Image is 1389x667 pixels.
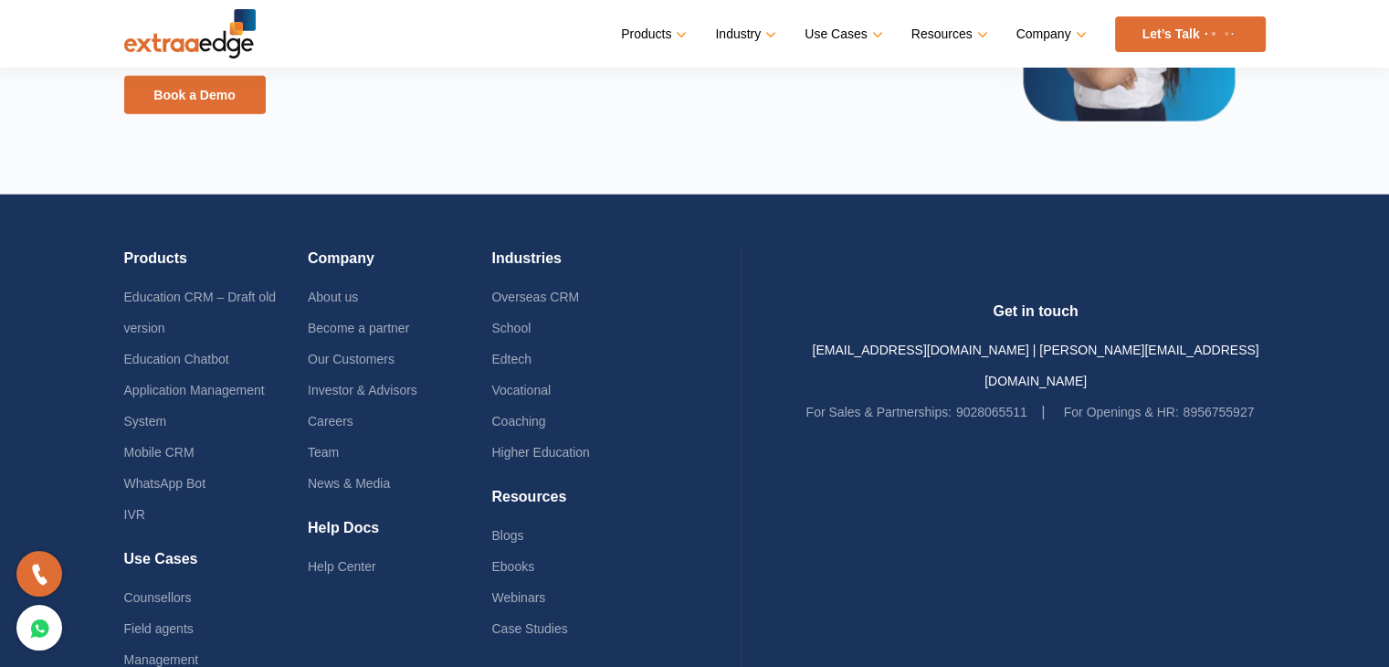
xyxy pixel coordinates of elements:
a: WhatsApp Bot [124,476,206,491]
a: Company [1016,21,1083,48]
a: Products [621,21,683,48]
a: 9028065511 [956,405,1027,419]
a: Let’s Talk [1115,16,1266,52]
h4: Company [308,249,491,281]
a: Team [308,445,339,460]
a: Case Studies [491,621,567,636]
a: Careers [308,414,353,429]
a: Field agents [124,621,194,636]
a: Application Management System [124,383,265,429]
a: Ebooks [491,559,534,574]
a: Resources [911,21,984,48]
a: Education Chatbot [124,352,229,366]
a: IVR [124,507,145,522]
h4: Get in touch [806,302,1266,334]
a: Coaching [491,414,545,429]
a: Use Cases [805,21,879,48]
a: Book a Demo [124,76,266,114]
a: News & Media [308,476,390,491]
a: Mobile CRM [124,445,195,460]
a: Blogs [491,528,523,543]
a: Become a partner [308,321,409,335]
a: Education CRM – Draft old version [124,290,277,335]
a: Industry [715,21,773,48]
a: [EMAIL_ADDRESS][DOMAIN_NAME] | [PERSON_NAME][EMAIL_ADDRESS][DOMAIN_NAME] [812,343,1258,388]
h4: Help Docs [308,519,491,551]
h4: Resources [491,488,675,520]
a: Help Center [308,559,376,574]
a: Counsellors [124,590,192,605]
a: Management [124,652,199,667]
a: Investor & Advisors [308,383,417,397]
a: Our Customers [308,352,395,366]
a: Higher Education [491,445,589,460]
a: 8956755927 [1183,405,1254,419]
a: Vocational [491,383,551,397]
h4: Industries [491,249,675,281]
a: School [491,321,531,335]
a: About us [308,290,358,304]
label: For Openings & HR: [1064,397,1179,428]
h4: Products [124,249,308,281]
a: Edtech [491,352,531,366]
label: For Sales & Partnerships: [806,397,952,428]
h4: Use Cases [124,550,308,582]
a: Webinars [491,590,545,605]
a: Overseas CRM [491,290,579,304]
